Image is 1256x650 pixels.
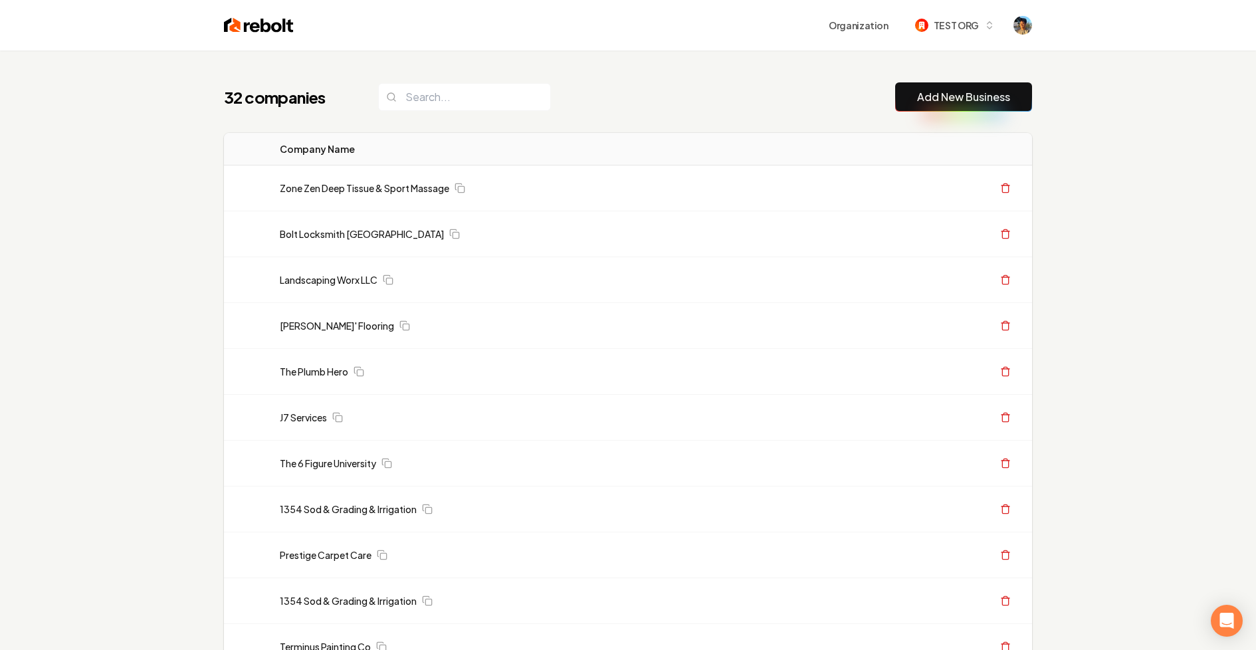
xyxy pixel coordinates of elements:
[280,548,371,562] a: Prestige Carpet Care
[280,181,449,195] a: Zone Zen Deep Tissue & Sport Massage
[1013,16,1032,35] button: Open user button
[280,594,417,607] a: 1354 Sod & Grading & Irrigation
[280,227,444,241] a: Bolt Locksmith [GEOGRAPHIC_DATA]
[280,365,348,378] a: The Plumb Hero
[269,133,712,165] th: Company Name
[934,19,979,33] span: TEST ORG
[280,273,377,286] a: Landscaping Worx LLC
[280,411,327,424] a: J7 Services
[378,83,551,111] input: Search...
[821,13,896,37] button: Organization
[895,82,1032,112] button: Add New Business
[280,457,376,470] a: The 6 Figure University
[280,319,394,332] a: [PERSON_NAME]' Flooring
[917,89,1010,105] a: Add New Business
[915,19,928,32] img: TEST ORG
[224,16,294,35] img: Rebolt Logo
[224,86,352,108] h1: 32 companies
[280,502,417,516] a: 1354 Sod & Grading & Irrigation
[1211,605,1243,637] div: Open Intercom Messenger
[1013,16,1032,35] img: Aditya Nair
